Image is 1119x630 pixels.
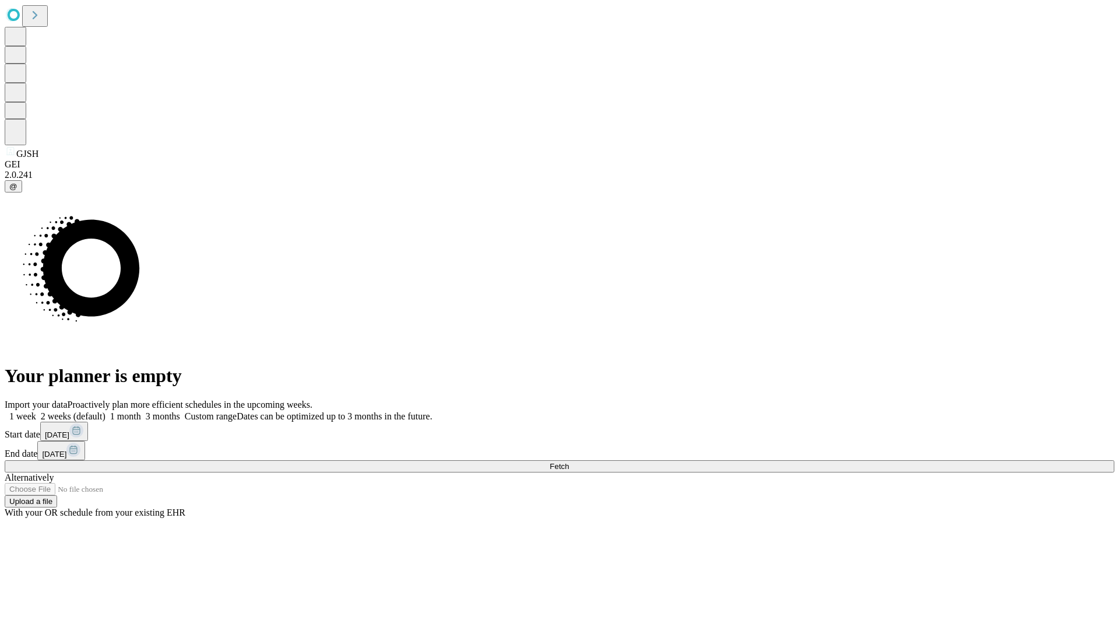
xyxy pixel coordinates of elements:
span: @ [9,182,17,191]
span: 1 week [9,411,36,421]
button: [DATE] [37,441,85,460]
span: Dates can be optimized up to 3 months in the future. [237,411,432,421]
div: End date [5,441,1114,460]
button: Fetch [5,460,1114,473]
span: [DATE] [45,430,69,439]
span: Proactively plan more efficient schedules in the upcoming weeks. [68,400,312,409]
span: Custom range [185,411,237,421]
div: GEI [5,159,1114,170]
span: Alternatively [5,473,54,482]
span: GJSH [16,149,38,159]
span: Fetch [550,462,569,471]
button: [DATE] [40,422,88,441]
span: Import your data [5,400,68,409]
button: Upload a file [5,495,57,508]
span: With your OR schedule from your existing EHR [5,508,185,517]
span: [DATE] [42,450,66,459]
h1: Your planner is empty [5,365,1114,387]
button: @ [5,180,22,192]
span: 2 weeks (default) [41,411,105,421]
span: 3 months [146,411,180,421]
div: Start date [5,422,1114,441]
span: 1 month [110,411,141,421]
div: 2.0.241 [5,170,1114,180]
